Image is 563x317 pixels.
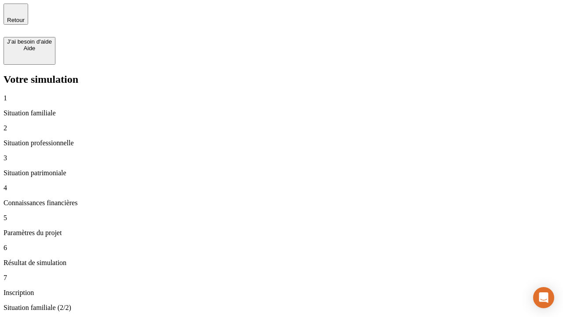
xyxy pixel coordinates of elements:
[4,259,559,267] p: Résultat de simulation
[4,94,559,102] p: 1
[4,109,559,117] p: Situation familiale
[4,74,559,85] h2: Votre simulation
[4,139,559,147] p: Situation professionnelle
[4,154,559,162] p: 3
[4,304,559,312] p: Situation familiale (2/2)
[7,45,52,52] div: Aide
[4,184,559,192] p: 4
[4,289,559,297] p: Inscription
[4,244,559,252] p: 6
[4,169,559,177] p: Situation patrimoniale
[4,214,559,222] p: 5
[4,199,559,207] p: Connaissances financières
[4,4,28,25] button: Retour
[7,17,25,23] span: Retour
[533,287,554,308] div: Open Intercom Messenger
[4,37,55,65] button: J’ai besoin d'aideAide
[7,38,52,45] div: J’ai besoin d'aide
[4,124,559,132] p: 2
[4,229,559,237] p: Paramètres du projet
[4,274,559,282] p: 7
